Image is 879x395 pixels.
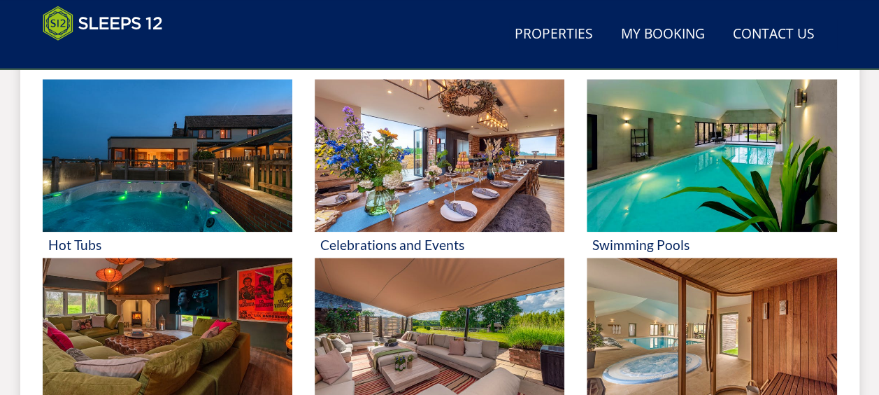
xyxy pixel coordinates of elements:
[43,79,292,258] a: 'Hot Tubs' - Large Group Accommodation Holiday Ideas Hot Tubs
[315,79,564,258] a: 'Celebrations and Events' - Large Group Accommodation Holiday Ideas Celebrations and Events
[36,49,183,61] iframe: Customer reviews powered by Trustpilot
[592,237,831,252] h3: Swimming Pools
[587,79,836,258] a: 'Swimming Pools' - Large Group Accommodation Holiday Ideas Swimming Pools
[587,79,836,232] img: 'Swimming Pools' - Large Group Accommodation Holiday Ideas
[43,6,163,41] img: Sleeps 12
[509,19,599,50] a: Properties
[727,19,820,50] a: Contact Us
[48,237,287,252] h3: Hot Tubs
[43,79,292,232] img: 'Hot Tubs' - Large Group Accommodation Holiday Ideas
[615,19,710,50] a: My Booking
[315,79,564,232] img: 'Celebrations and Events' - Large Group Accommodation Holiday Ideas
[320,237,559,252] h3: Celebrations and Events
